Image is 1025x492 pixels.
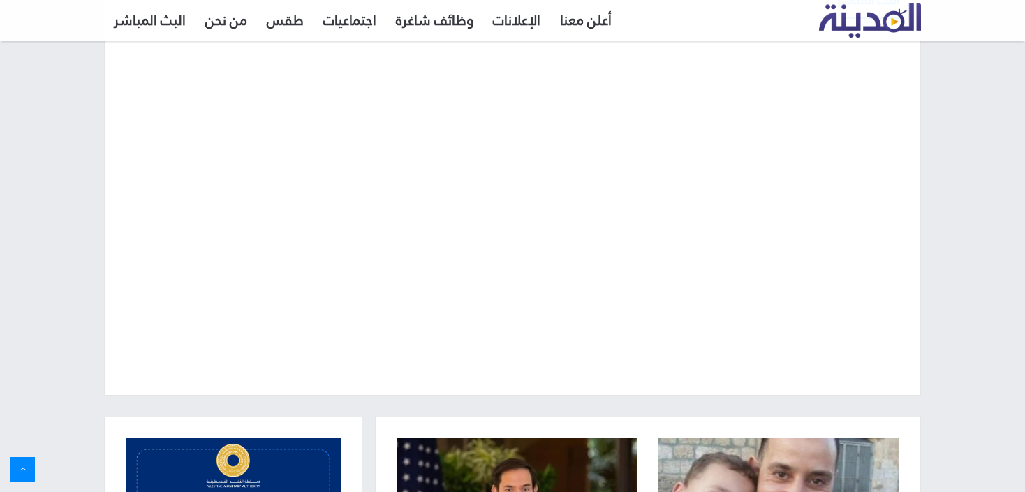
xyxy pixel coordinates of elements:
[819,3,922,38] img: تلفزيون المدينة
[819,4,922,38] a: تلفزيون المدينة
